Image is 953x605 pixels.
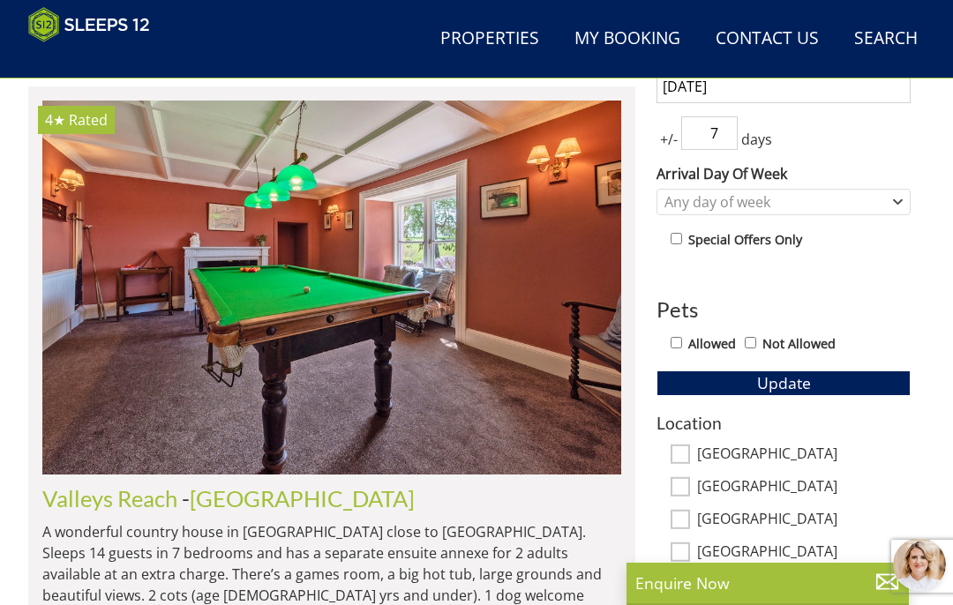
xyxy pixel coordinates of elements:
[567,19,687,59] a: My Booking
[697,478,911,497] label: [GEOGRAPHIC_DATA]
[738,129,776,150] span: days
[762,334,836,354] label: Not Allowed
[657,370,911,395] button: Update
[28,7,150,42] img: Sleeps 12
[757,372,811,393] span: Update
[657,298,911,321] h3: Pets
[697,511,911,530] label: [GEOGRAPHIC_DATA]
[635,571,900,594] p: Enquire Now
[190,485,415,512] a: [GEOGRAPHIC_DATA]
[660,192,889,212] div: Any day of week
[657,163,911,184] label: Arrival Day Of Week
[42,485,177,512] a: Valleys Reach
[847,19,925,59] a: Search
[657,70,911,103] input: Arrival Date
[69,110,108,130] span: Rated
[688,230,802,250] label: Special Offers Only
[19,53,205,68] iframe: Customer reviews powered by Trustpilot
[42,101,621,474] img: Valleys-reach-somerset-home-accommodation-holiday-sleeping-8.original.jpg
[42,101,621,474] a: 4★ Rated
[657,129,681,150] span: +/-
[45,110,65,130] span: Valleys Reach has a 4 star rating under the Quality in Tourism Scheme
[697,445,911,465] label: [GEOGRAPHIC_DATA]
[879,531,953,605] iframe: LiveChat chat widget
[657,189,911,215] div: Combobox
[709,19,826,59] a: Contact Us
[433,19,546,59] a: Properties
[697,543,911,563] label: [GEOGRAPHIC_DATA]
[657,414,911,432] h3: Location
[688,334,736,354] label: Allowed
[182,485,415,512] span: -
